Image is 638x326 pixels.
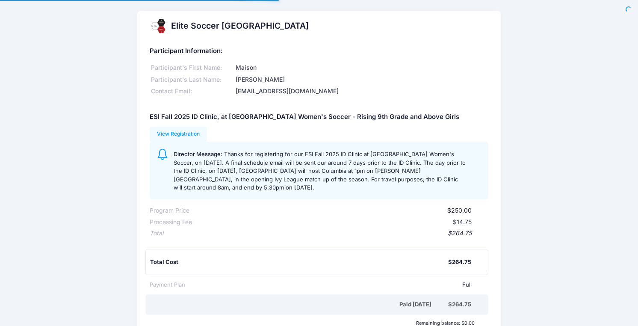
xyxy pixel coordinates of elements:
[163,229,472,238] div: $264.75
[150,75,234,84] div: Participant's Last Name:
[151,300,448,309] div: Paid [DATE]
[234,87,488,96] div: [EMAIL_ADDRESS][DOMAIN_NAME]
[234,75,488,84] div: [PERSON_NAME]
[174,151,222,157] span: Director Message:
[171,21,309,31] h2: Elite Soccer [GEOGRAPHIC_DATA]
[447,207,472,214] span: $250.00
[150,63,234,72] div: Participant's First Name:
[150,218,192,227] div: Processing Fee
[150,127,207,141] a: View Registration
[185,281,472,289] div: Full
[234,63,488,72] div: Maison
[150,281,185,289] div: Payment Plan
[150,47,488,55] h5: Participant Information:
[150,113,459,121] h5: ESI Fall 2025 ID Clinic, at [GEOGRAPHIC_DATA] Women's Soccer - Rising 9th Grade and Above Girls
[174,151,466,191] span: Thanks for registering for our ESI Fall 2025 ID Clinic at [GEOGRAPHIC_DATA] Women's Soccer, on [D...
[192,218,472,227] div: $14.75
[145,320,478,326] div: Remaining balance: $0.00
[150,206,189,215] div: Program Price
[150,87,234,96] div: Contact Email:
[150,258,448,267] div: Total Cost
[150,229,163,238] div: Total
[448,258,471,267] div: $264.75
[448,300,471,309] div: $264.75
